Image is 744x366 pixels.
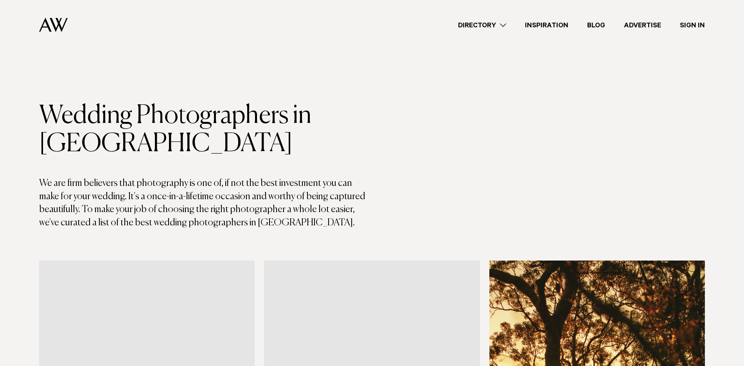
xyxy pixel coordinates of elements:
[39,102,372,158] h1: Wedding Photographers in [GEOGRAPHIC_DATA]
[449,20,516,30] a: Directory
[516,20,578,30] a: Inspiration
[615,20,670,30] a: Advertise
[39,18,68,32] img: Auckland Weddings Logo
[670,20,714,30] a: Sign In
[578,20,615,30] a: Blog
[39,177,372,229] p: We are firm believers that photography is one of, if not the best investment you can make for you...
